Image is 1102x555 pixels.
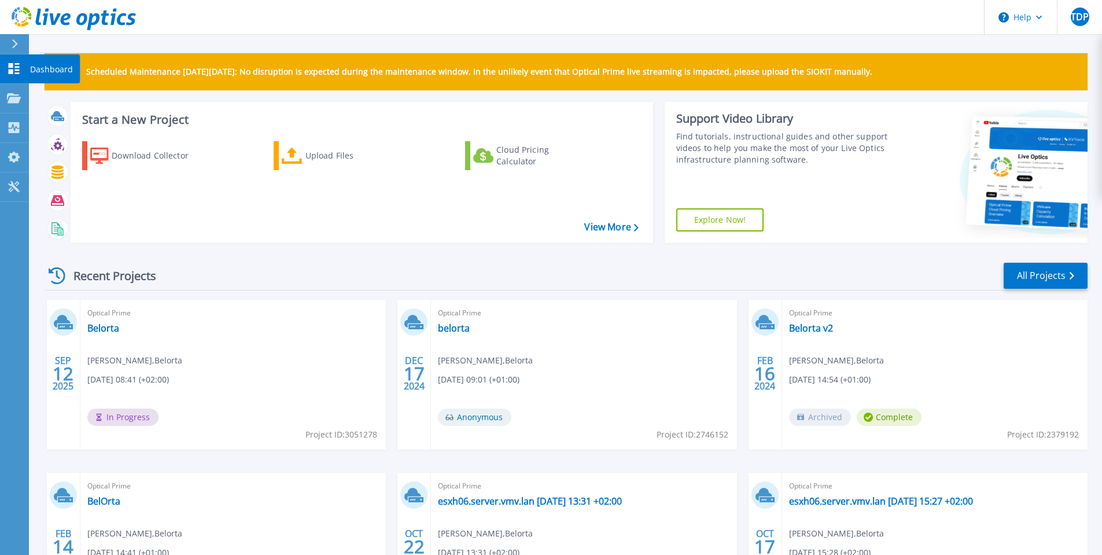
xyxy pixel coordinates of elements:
[676,131,892,166] div: Find tutorials, instructional guides and other support videos to help you make the most of your L...
[87,307,379,319] span: Optical Prime
[857,409,922,426] span: Complete
[305,144,398,167] div: Upload Files
[87,527,182,540] span: [PERSON_NAME] , Belorta
[789,307,1081,319] span: Optical Prime
[87,495,120,507] a: BelOrta
[438,409,511,426] span: Anonymous
[438,322,470,334] a: belorta
[87,409,159,426] span: In Progress
[52,352,74,395] div: SEP 2025
[789,322,833,334] a: Belorta v2
[438,354,533,367] span: [PERSON_NAME] , Belorta
[438,527,533,540] span: [PERSON_NAME] , Belorta
[53,542,73,552] span: 14
[584,222,638,233] a: View More
[1071,12,1089,21] span: TDP
[438,373,519,386] span: [DATE] 09:01 (+01:00)
[86,67,872,76] p: Scheduled Maintenance [DATE][DATE]: No disruption is expected during the maintenance window. In t...
[496,144,589,167] div: Cloud Pricing Calculator
[87,354,182,367] span: [PERSON_NAME] , Belorta
[789,495,973,507] a: esxh06.server.vmv.lan [DATE] 15:27 +02:00
[754,369,775,378] span: 16
[1007,428,1079,441] span: Project ID: 2379192
[274,141,403,170] a: Upload Files
[87,373,169,386] span: [DATE] 08:41 (+02:00)
[754,352,776,395] div: FEB 2024
[789,354,884,367] span: [PERSON_NAME] , Belorta
[87,480,379,492] span: Optical Prime
[404,542,425,552] span: 22
[657,428,728,441] span: Project ID: 2746152
[82,113,638,126] h3: Start a New Project
[404,369,425,378] span: 17
[1004,263,1088,289] a: All Projects
[305,428,377,441] span: Project ID: 3051278
[403,352,425,395] div: DEC 2024
[53,369,73,378] span: 12
[676,111,892,126] div: Support Video Library
[465,141,594,170] a: Cloud Pricing Calculator
[438,480,729,492] span: Optical Prime
[438,495,622,507] a: esxh06.server.vmv.lan [DATE] 13:31 +02:00
[30,54,73,84] p: Dashboard
[789,527,884,540] span: [PERSON_NAME] , Belorta
[754,542,775,552] span: 17
[87,322,119,334] a: Belorta
[438,307,729,319] span: Optical Prime
[789,480,1081,492] span: Optical Prime
[789,409,851,426] span: Archived
[45,262,172,290] div: Recent Projects
[82,141,211,170] a: Download Collector
[676,208,764,231] a: Explore Now!
[112,144,204,167] div: Download Collector
[789,373,871,386] span: [DATE] 14:54 (+01:00)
